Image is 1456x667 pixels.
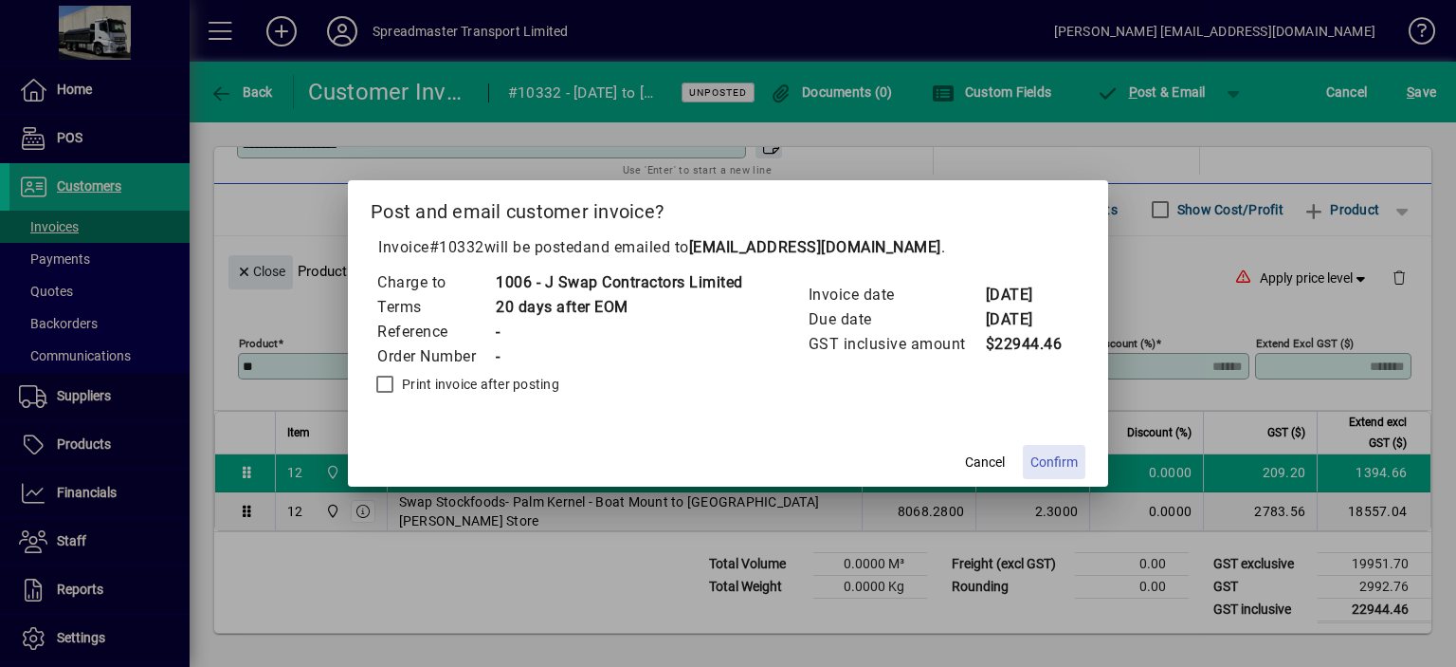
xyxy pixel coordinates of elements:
[1030,453,1078,472] span: Confirm
[808,307,985,332] td: Due date
[495,320,743,344] td: -
[965,453,1005,472] span: Cancel
[808,283,985,307] td: Invoice date
[808,332,985,357] td: GST inclusive amount
[495,295,743,320] td: 20 days after EOM
[985,332,1063,357] td: $22944.46
[583,238,941,256] span: and emailed to
[689,238,941,256] b: [EMAIL_ADDRESS][DOMAIN_NAME]
[376,344,495,369] td: Order Number
[376,270,495,295] td: Charge to
[348,180,1108,235] h2: Post and email customer invoice?
[429,238,484,256] span: #10332
[985,307,1063,332] td: [DATE]
[495,270,743,295] td: 1006 - J Swap Contractors Limited
[371,236,1085,259] p: Invoice will be posted .
[376,320,495,344] td: Reference
[398,375,559,394] label: Print invoice after posting
[1023,445,1085,479] button: Confirm
[495,344,743,369] td: -
[955,445,1015,479] button: Cancel
[985,283,1063,307] td: [DATE]
[376,295,495,320] td: Terms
